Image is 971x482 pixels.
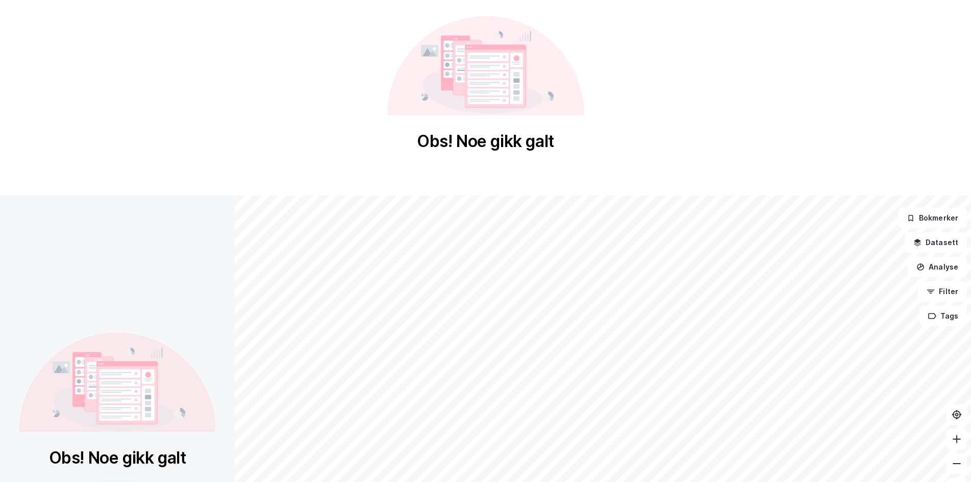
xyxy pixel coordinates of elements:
button: Bokmerker [898,208,967,228]
button: Filter [918,281,967,302]
div: Obs! Noe gikk galt [49,448,186,468]
button: Tags [919,306,967,326]
iframe: Chat Widget [920,433,971,482]
div: Obs! Noe gikk galt [417,131,554,152]
button: Datasett [905,232,967,253]
button: Analyse [908,257,967,277]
